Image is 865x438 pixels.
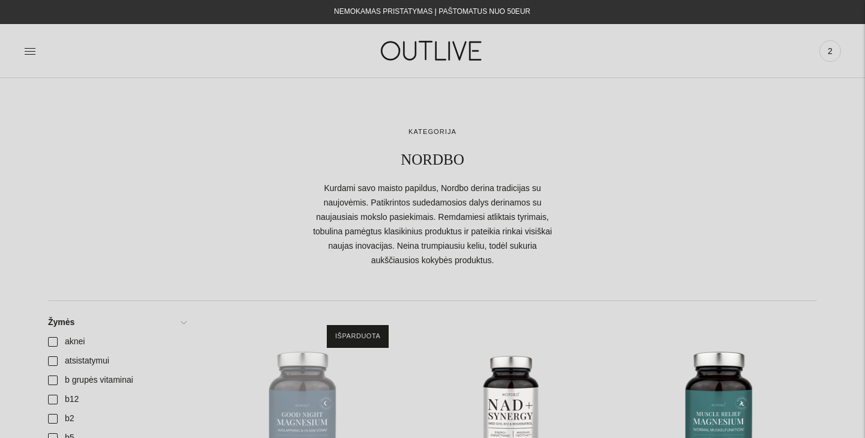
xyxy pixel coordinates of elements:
a: b grupės vitaminai [41,371,193,390]
a: atsistatymui [41,351,193,371]
div: NEMOKAMAS PRISTATYMAS Į PAŠTOMATUS NUO 50EUR [334,5,530,19]
img: OUTLIVE [357,30,508,71]
a: Žymės [41,313,193,332]
a: 2 [819,38,841,64]
span: 2 [822,43,839,59]
a: aknei [41,332,193,351]
a: b2 [41,409,193,428]
a: b12 [41,390,193,409]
